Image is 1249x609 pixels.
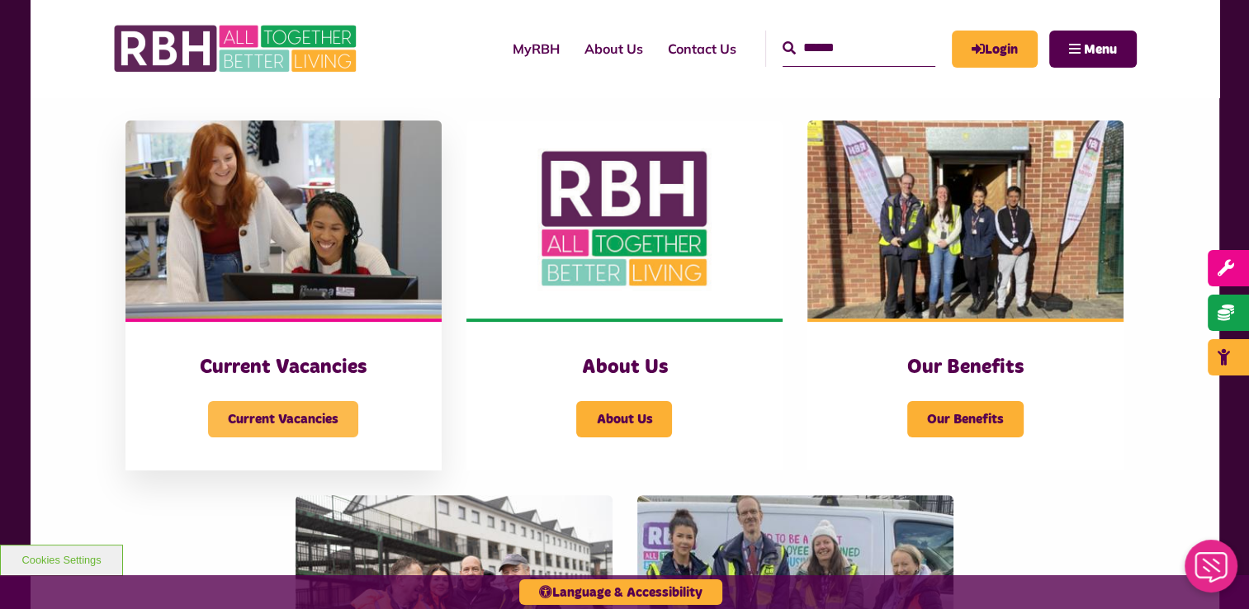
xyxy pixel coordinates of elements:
button: Navigation [1049,31,1137,68]
img: Dropinfreehold2 [807,120,1124,319]
a: Current Vacancies Current Vacancies [125,120,442,470]
a: MyRBH [952,31,1038,68]
img: RBH Logo Social Media 480X360 (1) [466,120,783,319]
span: About Us [576,401,672,437]
img: RBH [113,17,361,81]
button: Language & Accessibility [519,579,722,605]
a: About Us [572,26,655,71]
iframe: Netcall Web Assistant for live chat [1175,535,1249,609]
a: Our Benefits Our Benefits [807,120,1124,470]
h3: Our Benefits [840,355,1091,380]
h3: Current Vacancies [158,355,409,380]
span: Current Vacancies [208,401,358,437]
a: Contact Us [655,26,749,71]
a: About Us About Us [466,120,783,470]
span: Menu [1084,43,1117,56]
h3: About Us [499,355,750,380]
img: IMG 1470 [125,120,442,319]
a: MyRBH [500,26,572,71]
span: Our Benefits [907,401,1024,437]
